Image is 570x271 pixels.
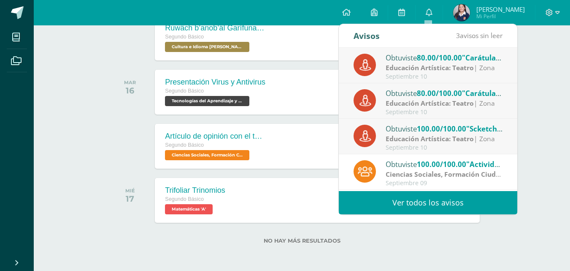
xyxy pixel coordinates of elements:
[386,159,503,170] div: Obtuviste en
[386,52,503,63] div: Obtuviste en
[386,144,503,151] div: Septiembre 10
[125,188,135,194] div: MIÉ
[165,42,249,52] span: Cultura e Idioma Maya Garífuna o Xinca 'A'
[386,134,503,144] div: | Zona
[417,53,462,63] span: 80.00/100.00
[417,124,466,134] span: 100.00/100.00
[462,53,501,63] span: "Carátula"
[386,88,503,99] div: Obtuviste en
[386,134,474,143] strong: Educación Artística: Teatro
[165,204,213,214] span: Matemáticas 'A'
[386,123,503,134] div: Obtuviste en
[354,24,380,47] div: Avisos
[339,191,517,214] a: Ver todos los avisos
[386,180,503,187] div: Septiembre 09
[111,238,493,244] label: No hay más resultados
[386,63,474,72] strong: Educación Artística: Teatro
[125,194,135,204] div: 17
[476,5,525,14] span: [PERSON_NAME]
[386,109,503,116] div: Septiembre 10
[165,34,204,40] span: Segundo Básico
[124,85,136,96] div: 16
[417,159,466,169] span: 100.00/100.00
[386,170,503,179] div: | Zona
[165,186,225,195] div: Trifoliar Trinomios
[165,96,249,106] span: Tecnologías del Aprendizaje y la Comunicación 'A'
[165,132,266,141] div: Artículo de opinión con el tema "Las 2 Guatemalas"
[165,24,266,33] div: Ruwäch b’anob’äl Garífuna - El arte garífuna.
[462,88,501,98] span: "Carátula"
[456,31,460,40] span: 3
[165,78,265,87] div: Presentación Virus y Antivirus
[386,73,503,80] div: Septiembre 10
[386,99,474,108] strong: Educación Artística: Teatro
[386,63,503,73] div: | Zona
[466,159,567,169] span: "Actividad: El Renacimiento"
[165,196,204,202] span: Segundo Básico
[124,79,136,85] div: MAR
[476,13,525,20] span: Mi Perfil
[165,150,249,160] span: Ciencias Sociales, Formación Ciudadana e Interculturalidad 'A'
[165,88,204,94] span: Segundo Básico
[165,142,204,148] span: Segundo Básico
[386,99,503,108] div: | Zona
[456,31,502,40] span: avisos sin leer
[453,4,470,21] img: 94f2c78d5a9f833833166952f9b0ac0a.png
[417,88,462,98] span: 80.00/100.00
[466,124,502,134] span: "Scketch"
